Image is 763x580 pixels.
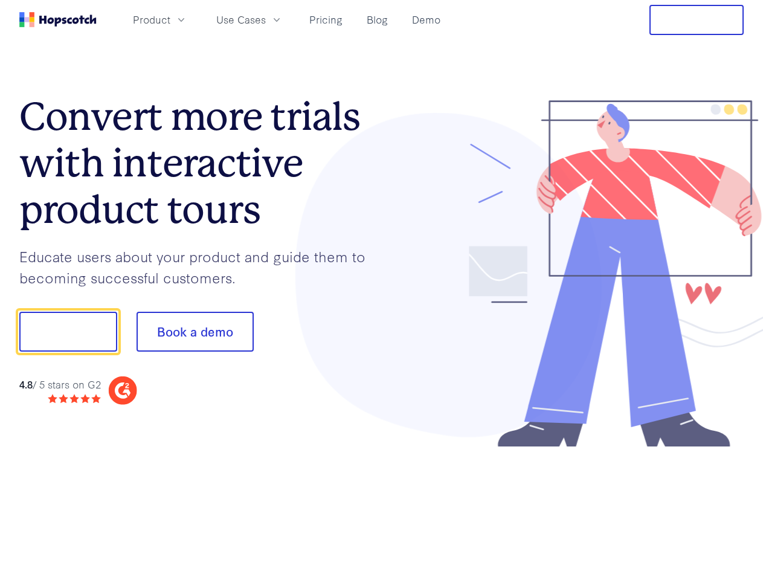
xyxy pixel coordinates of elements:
[19,377,33,391] strong: 4.8
[362,10,393,30] a: Blog
[19,377,101,392] div: / 5 stars on G2
[133,12,170,27] span: Product
[19,246,382,288] p: Educate users about your product and guide them to becoming successful customers.
[126,10,195,30] button: Product
[19,12,97,27] a: Home
[216,12,266,27] span: Use Cases
[19,94,382,233] h1: Convert more trials with interactive product tours
[304,10,347,30] a: Pricing
[407,10,445,30] a: Demo
[19,312,117,352] button: Show me!
[649,5,744,35] button: Free Trial
[137,312,254,352] button: Book a demo
[209,10,290,30] button: Use Cases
